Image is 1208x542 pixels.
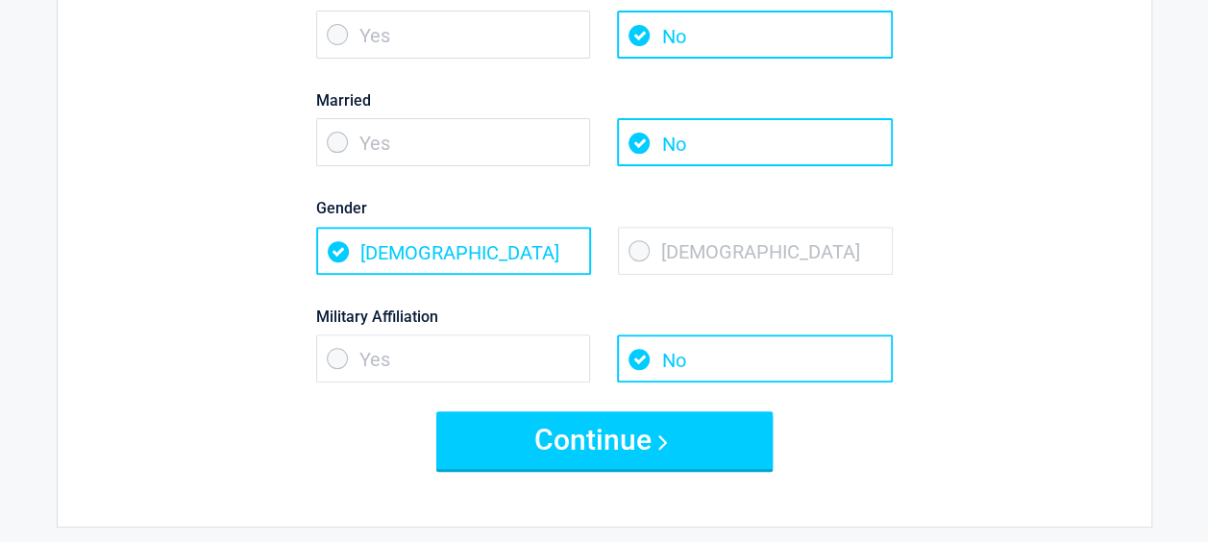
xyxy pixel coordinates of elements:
[617,118,892,166] span: No
[316,195,893,221] label: Gender
[316,304,893,330] label: Military Affiliation
[316,118,591,166] span: Yes
[316,11,591,59] span: Yes
[617,11,892,59] span: No
[618,227,893,275] span: [DEMOGRAPHIC_DATA]
[316,87,893,113] label: Married
[316,334,591,382] span: Yes
[436,411,773,469] button: Continue
[316,227,591,275] span: [DEMOGRAPHIC_DATA]
[617,334,892,382] span: No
